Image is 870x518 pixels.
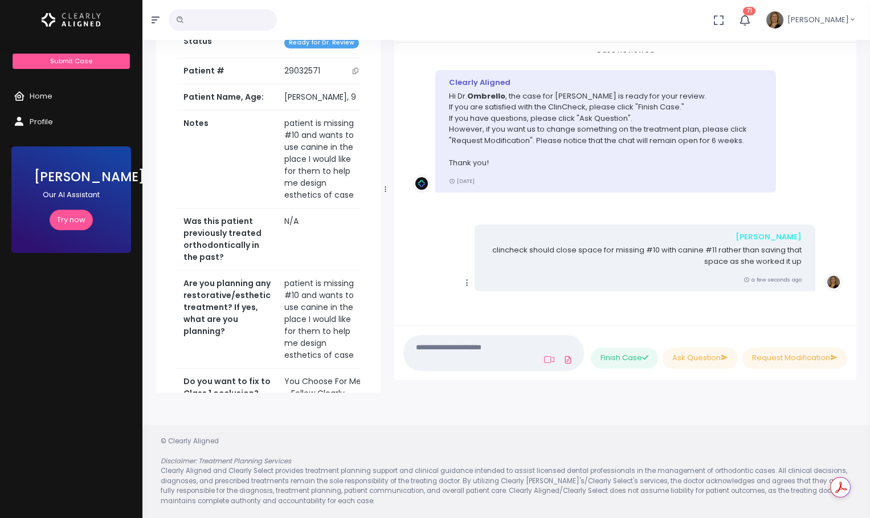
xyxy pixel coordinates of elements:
td: 29032571 [277,58,370,84]
em: Disclaimer: Treatment Planning Services [161,456,291,466]
td: patient is missing #10 and wants to use canine in the place I would like for them to help me desi... [277,111,370,209]
a: Add Files [561,349,575,370]
small: [DATE] [449,177,475,185]
p: clincheck should close space for missing #10 with canine #11 rather than saving that space as she... [488,244,802,267]
td: N/A [277,209,370,271]
th: Notes [177,111,277,209]
div: © Clearly Aligned Clearly Aligned and Clearly Select provides treatment planning support and clin... [149,437,863,507]
p: Our AI Assistant [34,189,108,201]
span: [PERSON_NAME] [787,14,849,26]
div: scrollable content [403,52,847,314]
th: Patient # [177,58,277,84]
div: Clearly Aligned [449,77,762,88]
td: You Choose For Me - Follow Clearly Aligned Recommendations [277,369,370,431]
p: Hi Dr. , the case for [PERSON_NAME] is ready for your review. If you are satisfied with the ClinC... [449,91,762,169]
img: Header Avatar [765,10,785,30]
th: Are you planning any restorative/esthetic treatment? If yes, what are you planning? [177,271,277,369]
span: Profile [30,116,53,127]
th: Was this patient previously treated orthodontically in the past? [177,209,277,271]
span: Case Reviewed [582,41,668,59]
button: Request Modification [742,348,847,369]
button: Finish Case [591,348,658,369]
h3: [PERSON_NAME] [34,169,108,185]
th: Patient Name, Age: [177,84,277,111]
div: [PERSON_NAME] [488,231,802,243]
td: [PERSON_NAME], 9 [277,84,370,111]
img: Logo Horizontal [42,8,101,32]
a: Submit Case [13,54,129,69]
a: Try now [50,210,93,231]
span: Home [30,91,52,101]
button: Ask Question [663,348,738,369]
b: Ombrello [467,91,505,101]
a: Add Loom Video [542,355,557,364]
th: Do you want to fix to Class 1 occlusion? [177,369,277,431]
span: Submit Case [50,56,92,66]
small: a few seconds ago [744,276,802,283]
span: 71 [743,7,755,15]
th: Status [177,28,277,58]
td: patient is missing #10 and wants to use canine in the place I would like for them to help me desi... [277,271,370,369]
span: Ready for Dr. Review [284,38,359,48]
